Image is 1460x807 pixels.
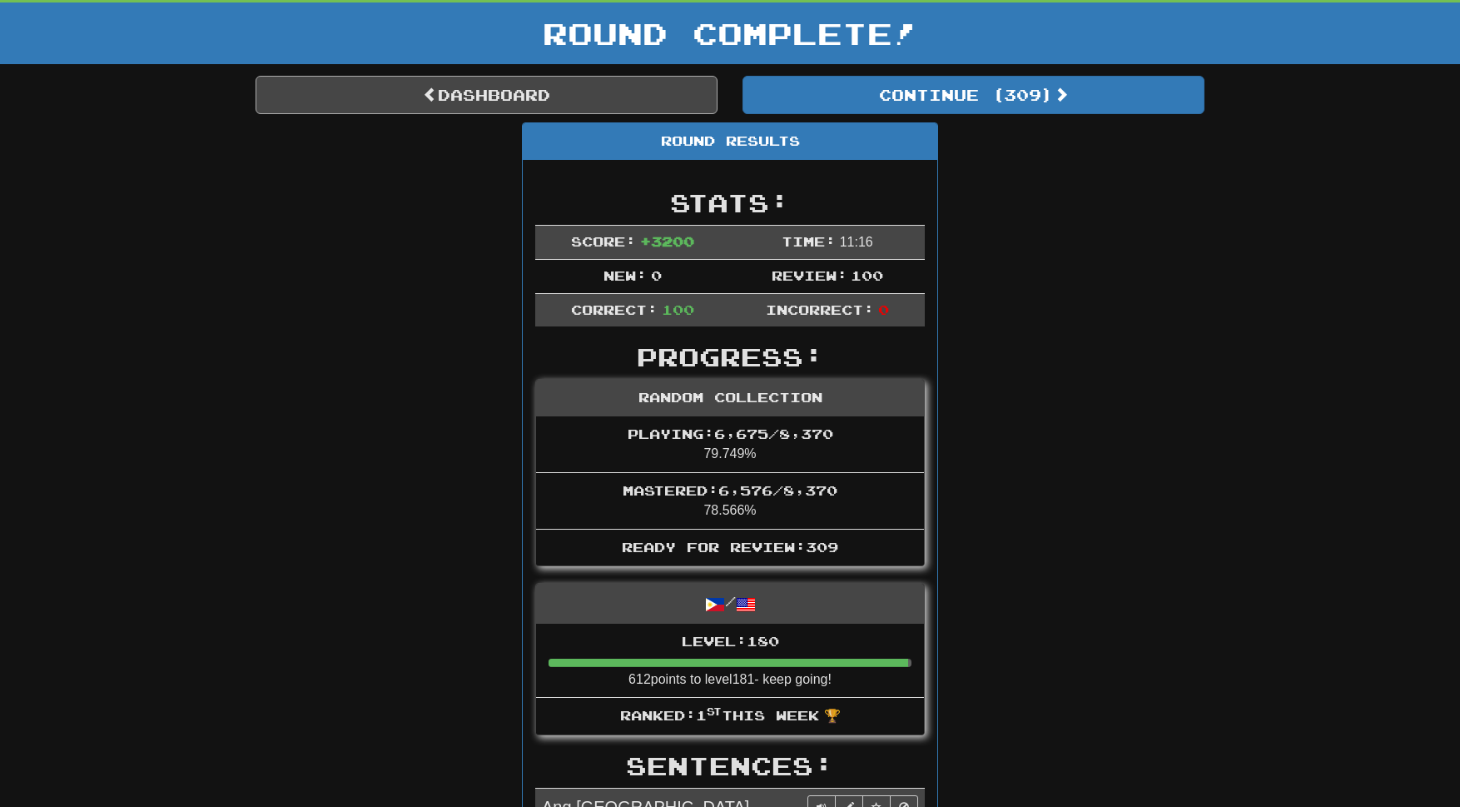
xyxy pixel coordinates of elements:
[535,189,925,217] h2: Stats:
[707,705,722,717] sup: st
[535,343,925,371] h2: Progress:
[682,633,779,649] span: Level: 180
[851,267,883,283] span: 100
[623,482,837,498] span: Mastered: 6,576 / 8,370
[782,233,836,249] span: Time:
[536,624,924,699] li: 612 points to level 181 - keep going!
[523,123,937,160] div: Round Results
[840,235,873,249] span: 11 : 16
[878,301,889,317] span: 0
[536,380,924,416] div: Random Collection
[571,233,636,249] span: Score:
[256,76,718,114] a: Dashboard
[536,472,924,530] li: 78.566%
[536,416,924,473] li: 79.749%
[640,233,694,249] span: + 3200
[603,267,647,283] span: New:
[628,426,833,441] span: Playing: 6,675 / 8,370
[571,301,658,317] span: Correct:
[535,752,925,780] h2: Sentences:
[742,76,1204,114] button: Continue (309)
[620,707,819,723] span: Ranked: 1 this week
[536,584,924,623] div: /
[662,301,694,317] span: 100
[772,267,847,283] span: Review:
[824,709,841,723] span: 🏆
[766,301,874,317] span: Incorrect:
[651,267,662,283] span: 0
[622,539,838,555] span: Ready for Review: 309
[6,17,1454,50] h1: Round Complete!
